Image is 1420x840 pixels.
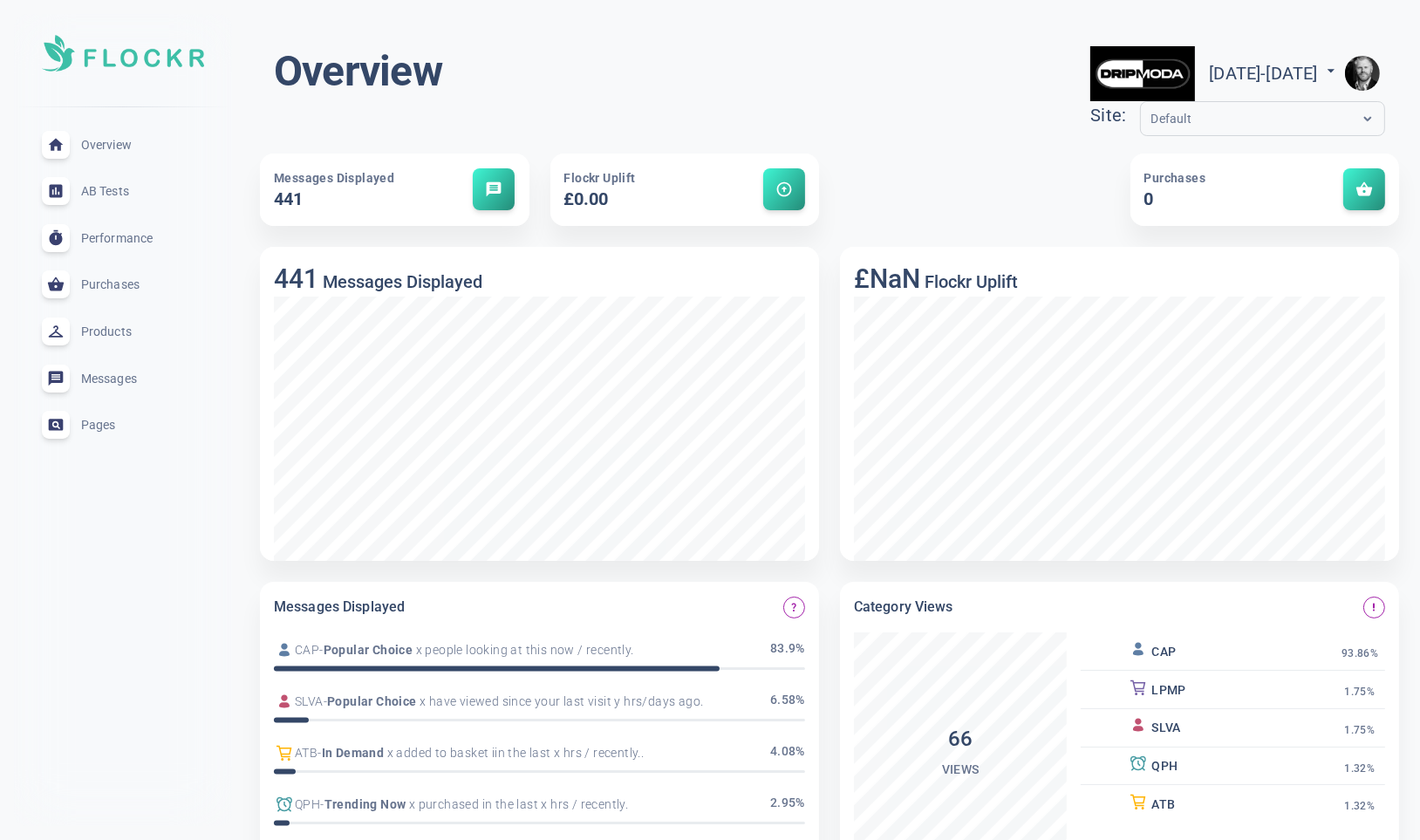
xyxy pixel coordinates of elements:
[770,794,805,815] span: 2.95 %
[322,744,385,762] span: In Demand
[274,188,434,212] h5: 441
[14,401,232,448] a: Pages
[783,597,805,618] button: Which Flockr messages are displayed the most
[413,641,633,659] span: x people looking at this now / recently.
[14,215,232,262] a: Performance
[770,742,805,763] span: 4.08 %
[324,796,406,814] span: Trending Now
[1344,800,1375,813] span: 1.32%
[295,693,327,711] span: SLVA -
[1144,188,1305,212] h5: 0
[854,725,1067,754] h4: 66
[274,171,394,185] span: Messages Displayed
[485,181,502,198] span: message
[775,181,793,198] span: arrow_circle_up
[1355,181,1373,198] span: shopping_basket
[1363,597,1385,618] button: Message views on the category page
[854,263,920,294] h3: £NaN
[1341,647,1378,660] span: 93.86%
[564,188,725,212] h5: £0.00
[295,744,322,762] span: ATB -
[942,762,980,776] span: Views
[14,355,232,402] a: Messages
[770,639,805,660] span: 83.9 %
[42,35,204,72] img: Soft UI Logo
[14,121,232,168] a: Overview
[1090,101,1139,130] div: Site:
[324,641,413,659] span: Popular Choice
[14,262,232,309] a: Purchases
[770,691,805,712] span: 6.58 %
[1144,171,1206,185] span: Purchases
[1369,602,1379,612] span: priority_high
[1090,46,1195,101] img: dripmoda
[564,171,636,185] span: Flockr Uplift
[406,796,628,814] span: x purchased in the last x hrs / recently.
[274,263,318,294] h3: 441
[274,596,405,618] h6: Messages Displayed
[14,167,232,215] a: AB Tests
[295,796,324,814] span: QPH -
[1344,686,1375,699] span: 1.75%
[854,596,953,618] h6: Category Views
[1344,724,1375,737] span: 1.75%
[327,693,417,711] span: Popular Choice
[1344,762,1375,775] span: 1.32%
[789,602,799,612] span: question_mark
[14,308,232,355] a: Products
[1345,56,1380,91] img: e9922e3fc00dd5316fa4c56e6d75935f
[920,271,1018,292] h5: Flockr Uplift
[295,641,324,659] span: CAP -
[274,45,442,98] h1: Overview
[318,271,482,292] h5: Messages Displayed
[1209,63,1340,84] span: [DATE] - [DATE]
[417,693,704,711] span: x have viewed since your last visit y hrs/days ago.
[384,744,644,762] span: x added to basket iin the last x hrs / recently..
